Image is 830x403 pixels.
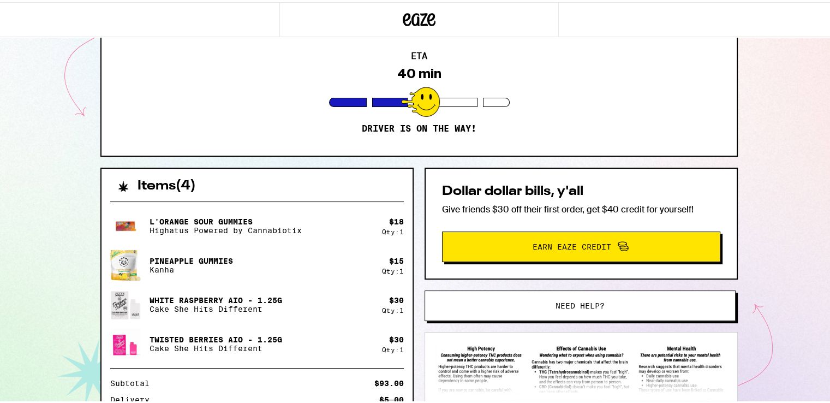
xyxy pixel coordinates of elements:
p: Cake She Hits Different [150,303,282,311]
p: Cake She Hits Different [150,342,282,351]
div: Qty: 1 [382,305,404,312]
div: Delivery [110,394,157,401]
button: Earn Eaze Credit [442,229,720,260]
div: $ 18 [389,215,404,224]
img: Kanha - Pineapple Gummies [110,247,141,280]
div: Subtotal [110,377,157,385]
p: Twisted Berries AIO - 1.25g [150,333,282,342]
div: Qty: 1 [382,265,404,272]
p: Give friends $30 off their first order, get $40 credit for yourself! [442,201,720,213]
p: Kanha [150,263,233,272]
img: SB 540 Brochure preview [436,341,726,392]
div: Qty: 1 [382,226,404,233]
p: L'Orange Sour Gummies [150,215,302,224]
p: Driver is on the way! [362,121,476,132]
button: Need help? [425,288,736,319]
span: Need help? [556,300,605,307]
img: Cake She Hits Different - White Raspberry AIO - 1.25g [110,287,141,318]
img: Cake She Hits Different - Twisted Berries AIO - 1.25g [110,327,141,357]
h2: Items ( 4 ) [138,177,196,191]
p: Highatus Powered by Cannabiotix [150,224,302,233]
p: Pineapple Gummies [150,254,233,263]
div: $ 30 [389,333,404,342]
h2: Dollar dollar bills, y'all [442,183,720,196]
div: $ 30 [389,294,404,303]
h2: ETA [411,50,427,58]
div: 40 min [397,64,441,79]
img: Highatus Powered by Cannabiotix - L'Orange Sour Gummies [110,209,141,239]
p: White Raspberry AIO - 1.25g [150,294,282,303]
div: $ 15 [389,254,404,263]
div: $93.00 [374,377,404,385]
span: Earn Eaze Credit [533,241,611,248]
div: Qty: 1 [382,344,404,351]
div: $5.00 [379,394,404,401]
